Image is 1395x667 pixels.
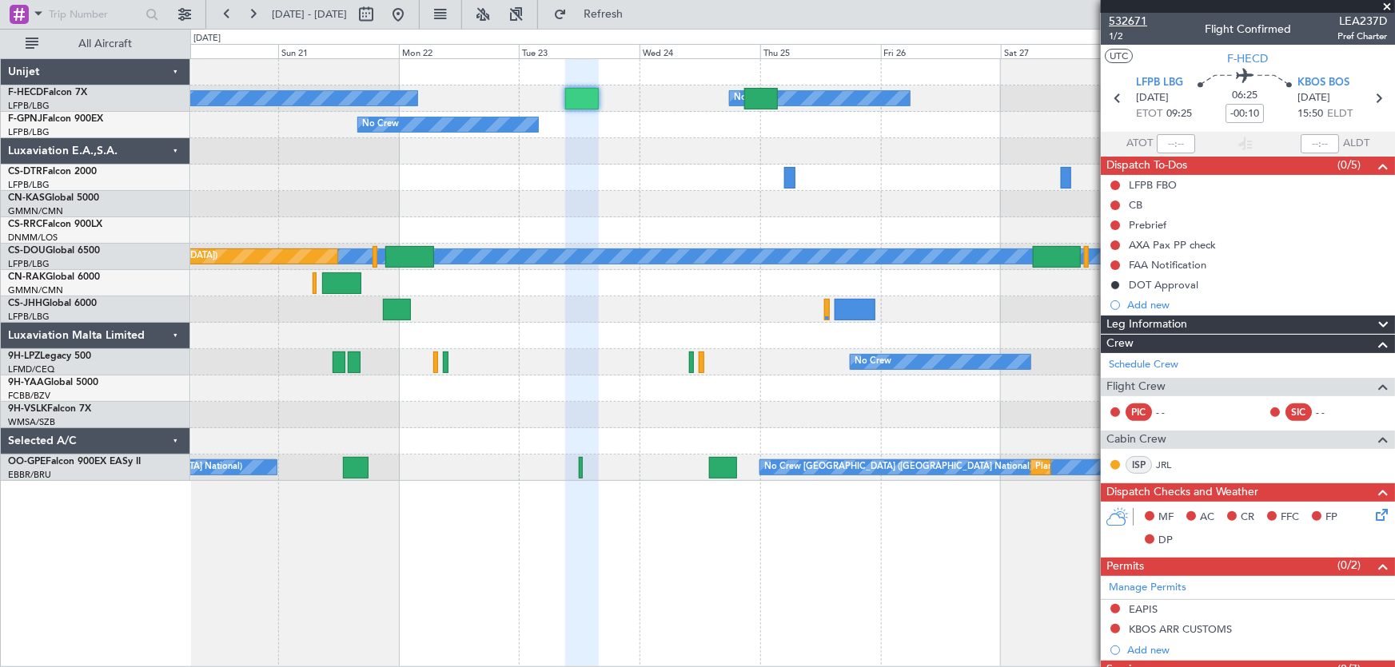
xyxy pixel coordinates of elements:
span: CS-RRC [8,220,42,229]
div: FAA Notification [1129,258,1206,272]
span: DP [1158,533,1173,549]
span: ELDT [1327,106,1353,122]
a: GMMN/CMN [8,284,63,296]
a: LFPB/LBG [8,311,50,323]
span: Permits [1106,558,1144,576]
a: CN-KASGlobal 5000 [8,193,99,203]
div: No Crew [362,113,399,137]
div: Flight Confirmed [1205,22,1291,38]
span: [DATE] [1136,90,1169,106]
span: 06:25 [1232,88,1257,104]
span: Dispatch To-Dos [1106,157,1187,175]
span: 9H-YAA [8,378,44,387]
span: F-GPNJ [8,114,42,124]
a: Schedule Crew [1109,357,1178,373]
input: --:-- [1157,134,1195,153]
span: (0/5) [1337,157,1361,173]
div: Fri 26 [881,44,1002,58]
span: Dispatch Checks and Weather [1106,483,1258,502]
span: [DATE] [1297,90,1330,106]
a: CS-JHHGlobal 6000 [8,299,97,308]
a: CS-DOUGlobal 6500 [8,246,100,256]
a: WMSA/SZB [8,416,55,428]
a: 9H-VSLKFalcon 7X [8,404,91,414]
span: Refresh [570,9,637,20]
span: Leg Information [1106,316,1187,334]
span: LFPB LBG [1136,75,1183,91]
div: SIC [1285,403,1312,421]
div: [DATE] [193,32,221,46]
span: 532671 [1109,13,1147,30]
a: 9H-YAAGlobal 5000 [8,378,98,387]
div: Sat 27 [1001,44,1122,58]
a: CS-DTRFalcon 2000 [8,167,97,177]
div: Mon 22 [399,44,520,58]
span: KBOS BOS [1297,75,1349,91]
div: Thu 25 [760,44,881,58]
span: 9H-VSLK [8,404,47,414]
div: AXA Pax PP check [1129,238,1216,252]
a: DNMM/LOS [8,232,58,244]
a: 9H-LPZLegacy 500 [8,351,91,361]
div: PIC [1126,403,1152,421]
span: Pref Charter [1337,30,1387,43]
div: DOT Approval [1129,278,1198,292]
span: CN-RAK [8,272,46,282]
button: All Aircraft [18,31,173,57]
div: No Crew [734,86,771,110]
span: [DATE] - [DATE] [272,7,347,22]
a: LFMD/CEQ [8,363,54,375]
a: OO-GPEFalcon 900EX EASy II [8,457,141,467]
a: GMMN/CMN [8,205,63,217]
span: MF [1158,510,1174,526]
span: ALDT [1343,136,1369,152]
div: No Crew [GEOGRAPHIC_DATA] ([GEOGRAPHIC_DATA] National) [764,455,1032,479]
a: JRL [1156,458,1192,472]
div: No Crew [855,350,891,374]
span: ATOT [1126,136,1153,152]
span: Crew [1106,335,1134,353]
a: CS-RRCFalcon 900LX [8,220,102,229]
a: LFPB/LBG [8,258,50,270]
div: Wed 24 [640,44,760,58]
span: LEA237D [1337,13,1387,30]
span: OO-GPE [8,457,46,467]
span: 15:50 [1297,106,1323,122]
span: CN-KAS [8,193,45,203]
div: CB [1129,198,1142,212]
div: EAPIS [1129,602,1158,616]
a: F-HECDFalcon 7X [8,88,87,97]
span: 9H-LPZ [8,351,40,361]
button: Refresh [546,2,642,27]
span: 09:25 [1166,106,1192,122]
a: CN-RAKGlobal 6000 [8,272,100,282]
div: Sat 20 [157,44,278,58]
div: Prebrief [1129,218,1166,232]
span: (0/2) [1337,557,1361,574]
a: LFPB/LBG [8,126,50,138]
div: - - [1156,405,1192,419]
div: Sun 21 [278,44,399,58]
a: F-GPNJFalcon 900EX [8,114,103,124]
a: LFPB/LBG [8,100,50,112]
span: AC [1200,510,1214,526]
div: LFPB FBO [1129,178,1177,192]
div: Tue 23 [519,44,640,58]
span: All Aircraft [42,38,169,50]
div: Add new [1127,643,1387,657]
a: Manage Permits [1109,580,1186,596]
div: ISP [1126,456,1152,474]
span: CS-JHH [8,299,42,308]
span: FP [1325,510,1337,526]
span: CS-DOU [8,246,46,256]
span: ETOT [1136,106,1162,122]
div: - - [1316,405,1352,419]
a: EBBR/BRU [8,469,51,481]
span: Flight Crew [1106,378,1166,396]
span: FFC [1281,510,1299,526]
span: CR [1241,510,1254,526]
a: LFPB/LBG [8,179,50,191]
div: Planned Maint [GEOGRAPHIC_DATA] ([GEOGRAPHIC_DATA] National) [1035,455,1325,479]
span: Cabin Crew [1106,431,1166,449]
div: KBOS ARR CUSTOMS [1129,622,1232,636]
